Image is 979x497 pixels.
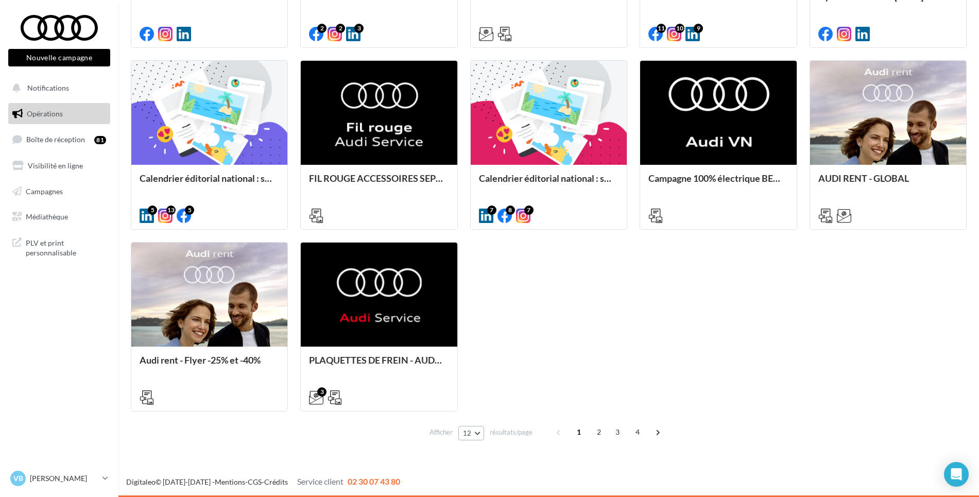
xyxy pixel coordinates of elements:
span: résultats/page [490,427,533,437]
div: 9 [694,24,703,33]
span: VB [13,473,23,484]
div: 8 [506,205,515,215]
div: Open Intercom Messenger [944,462,969,487]
span: Campagnes [26,186,63,195]
a: Campagnes [6,181,112,202]
span: PLV et print personnalisable [26,236,106,258]
span: 2 [591,424,607,440]
span: Notifications [27,83,69,92]
a: Médiathèque [6,206,112,228]
span: 4 [629,424,646,440]
span: © [DATE]-[DATE] - - - [126,477,400,486]
span: Boîte de réception [26,135,85,144]
a: Digitaleo [126,477,156,486]
div: Calendrier éditorial national : semaines du 04.08 au 25.08 [479,173,619,194]
div: AUDI RENT - GLOBAL [818,173,958,194]
a: PLV et print personnalisable [6,232,112,262]
div: 3 [354,24,364,33]
span: Opérations [27,109,63,118]
div: 5 [148,205,157,215]
div: FIL ROUGE ACCESSOIRES SEPTEMBRE - AUDI SERVICE [309,173,449,194]
div: 2 [336,24,345,33]
a: Boîte de réception81 [6,128,112,150]
div: 81 [94,136,106,144]
div: PLAQUETTES DE FREIN - AUDI SERVICE [309,355,449,375]
a: Visibilité en ligne [6,155,112,177]
a: CGS [248,477,262,486]
div: 13 [166,205,176,215]
span: Service client [297,476,343,486]
span: 12 [463,429,472,437]
div: 7 [524,205,534,215]
div: 7 [487,205,496,215]
div: Audi rent - Flyer -25% et -40% [140,355,279,375]
span: 02 30 07 43 80 [348,476,400,486]
span: 1 [571,424,587,440]
span: Visibilité en ligne [28,161,83,170]
div: 5 [185,205,194,215]
a: Crédits [264,477,288,486]
div: 2 [317,24,327,33]
button: Notifications [6,77,108,99]
p: [PERSON_NAME] [30,473,98,484]
a: Mentions [215,477,245,486]
div: 10 [675,24,684,33]
div: Calendrier éditorial national : semaine du 25.08 au 31.08 [140,173,279,194]
div: Campagne 100% électrique BEV Septembre [648,173,788,194]
div: 3 [317,387,327,397]
div: 11 [657,24,666,33]
span: Afficher [430,427,453,437]
button: Nouvelle campagne [8,49,110,66]
span: Médiathèque [26,212,68,221]
a: Opérations [6,103,112,125]
span: 3 [609,424,626,440]
a: VB [PERSON_NAME] [8,469,110,488]
button: 12 [458,426,485,440]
